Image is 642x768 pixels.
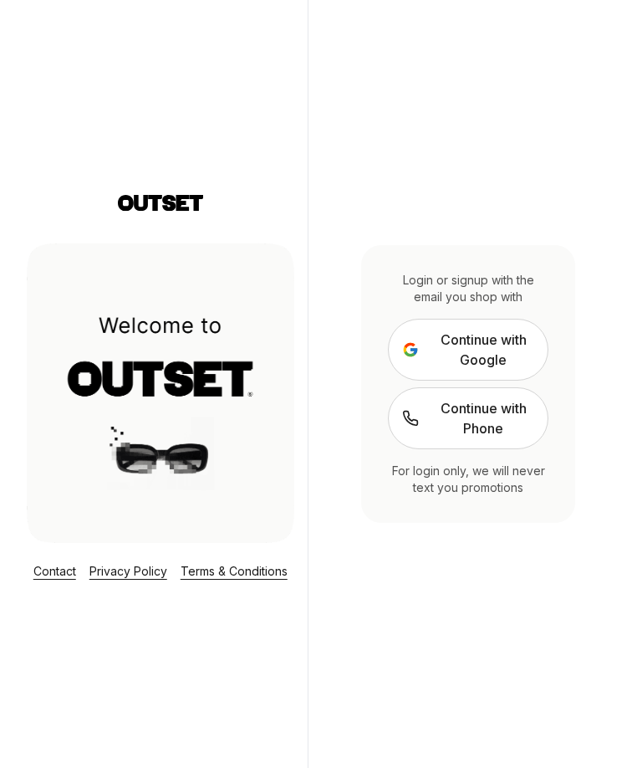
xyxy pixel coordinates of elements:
a: Terms & Conditions [181,564,288,578]
span: Continue with Google [432,330,534,370]
img: Login Layout Image [27,243,294,544]
div: Login or signup with the email you shop with [388,272,548,305]
button: Continue with Google [388,319,548,381]
div: For login only, we will never text you promotions [388,463,548,496]
a: Continue with Phone [388,387,548,449]
a: Contact [33,564,76,578]
a: Privacy Policy [89,564,167,578]
span: Continue with Phone [432,398,534,438]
